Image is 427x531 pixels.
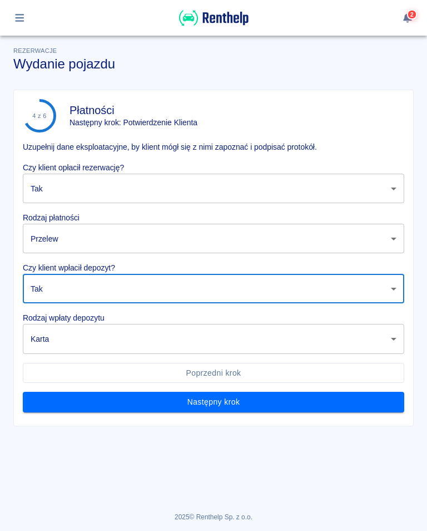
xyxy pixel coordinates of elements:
[13,47,57,54] span: Rezerwacje
[69,104,197,117] h4: Płatności
[23,324,404,353] div: Karta
[32,112,47,120] div: 4 z 6
[179,9,249,27] img: Renthelp logo
[23,224,404,253] div: Przelew
[23,212,404,224] p: Rodzaj płatności
[409,12,415,18] span: 2
[397,8,419,27] button: 2
[23,262,404,274] p: Czy klient wpłacił depozyt?
[23,141,404,153] p: Uzupełnij dane eksploatacyjne, by klient mógł się z nimi zapoznać i podpisać protokół.
[23,174,404,203] div: Tak
[69,117,197,129] p: Następny krok: Potwierdzenie Klienta
[23,162,404,174] p: Czy klient opłacił rezerwację?
[23,274,404,303] div: Tak
[13,56,414,72] h3: Wydanie pojazdu
[179,20,249,29] a: Renthelp logo
[23,363,404,383] button: Poprzedni krok
[23,312,404,324] p: Rodzaj wpłaty depozytu
[23,392,404,412] button: Następny krok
